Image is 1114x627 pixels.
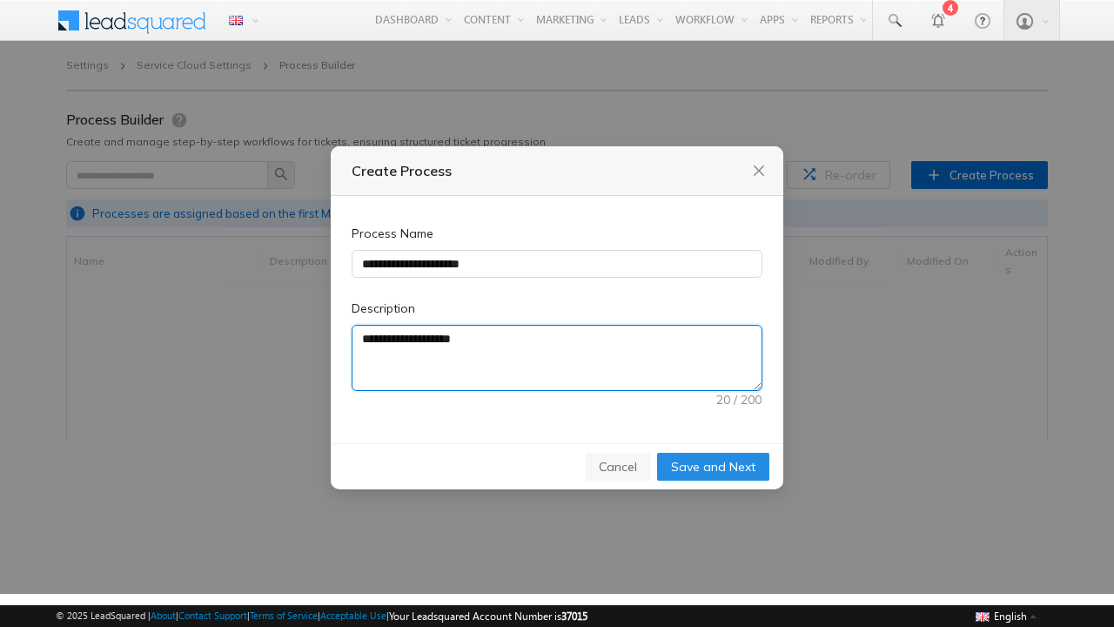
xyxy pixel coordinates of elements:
button: English [971,605,1041,626]
button: Cancel [586,412,650,440]
button: Close [749,120,768,139]
span: 37015 [561,610,587,623]
button: Save and Next [657,412,769,440]
span: © 2025 LeadSquared | | | | | [56,608,587,624]
label: Process Name [352,183,445,202]
textarea: Description [352,285,762,349]
input: Process Name [352,209,762,237]
a: About [151,610,176,621]
span: Save and Next [671,416,755,435]
a: Acceptable Use [320,610,386,621]
label: Description [352,258,426,277]
div: Create Process [352,119,762,140]
span: Cancel [599,416,637,435]
span: English [994,610,1027,623]
span: close [752,123,766,137]
a: Contact Support [178,610,247,621]
span: Your Leadsquared Account Number is [389,610,587,623]
a: Terms of Service [250,610,318,621]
